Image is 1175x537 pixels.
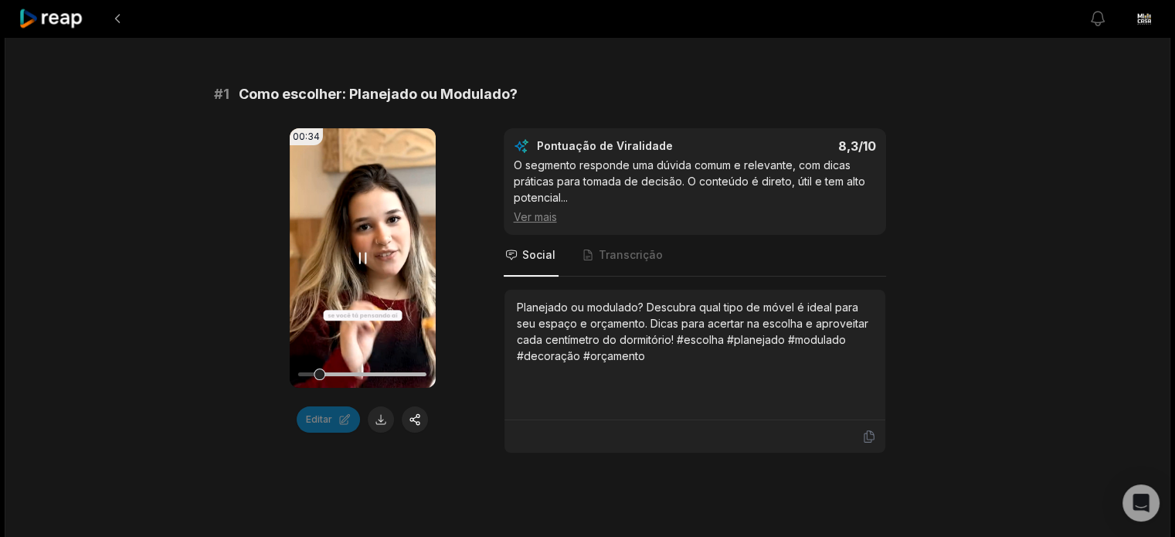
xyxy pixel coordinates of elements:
font: ... [561,191,568,204]
nav: Abas [504,235,886,277]
font: Planejado ou modulado? Descubra qual tipo de móvel é ideal para seu espaço e orçamento. Dicas par... [517,301,868,362]
font: Social [522,248,555,261]
font: Editar [306,413,332,425]
div: Abra o Intercom Messenger [1122,484,1160,522]
font: # [214,86,223,102]
font: 1 [223,86,229,102]
font: Ver mais [514,210,557,223]
font: O segmento responde uma dúvida comum e relevante, com dicas práticas para tomada de decisão. O co... [514,158,865,204]
font: Como escolher: Planejado ou Modulado? [239,86,518,102]
font: /10 [858,138,876,154]
font: 8,3 [838,138,858,154]
button: Editar [297,406,360,433]
font: Transcrição [599,248,663,261]
font: Pontuação de Viralidade [537,139,673,152]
